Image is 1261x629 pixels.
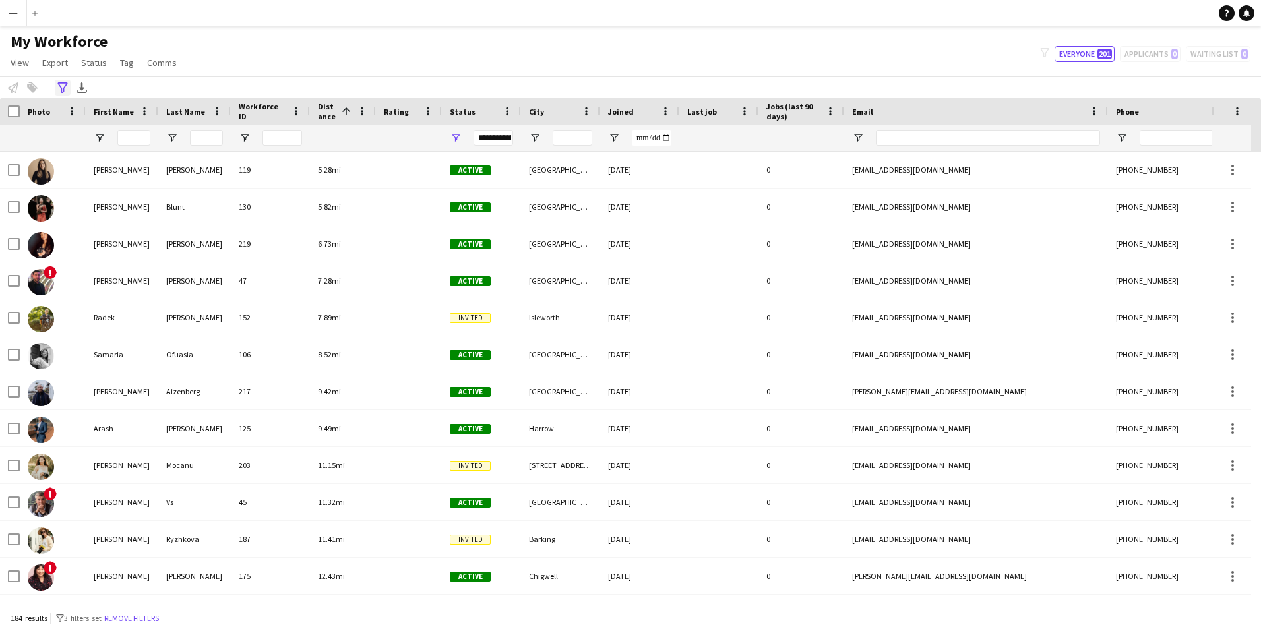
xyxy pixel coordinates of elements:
[239,132,251,144] button: Open Filter Menu
[450,461,491,471] span: Invited
[450,387,491,397] span: Active
[758,558,844,594] div: 0
[318,165,341,175] span: 5.28mi
[529,107,544,117] span: City
[1097,49,1112,59] span: 201
[450,498,491,508] span: Active
[758,152,844,188] div: 0
[318,102,336,121] span: Distance
[28,491,54,517] img: Edgar Vs
[521,225,600,262] div: [GEOGRAPHIC_DATA]
[521,521,600,557] div: Barking
[231,299,310,336] div: 152
[158,373,231,409] div: Aizenberg
[844,262,1108,299] div: [EMAIL_ADDRESS][DOMAIN_NAME]
[600,373,679,409] div: [DATE]
[318,571,345,581] span: 12.43mi
[231,521,310,557] div: 187
[28,306,54,332] img: Radek Dranikowski
[231,373,310,409] div: 217
[600,262,679,299] div: [DATE]
[600,225,679,262] div: [DATE]
[28,564,54,591] img: Susan Choi
[28,269,54,295] img: Michael Amoroso
[158,299,231,336] div: [PERSON_NAME]
[86,558,158,594] div: [PERSON_NAME]
[166,107,205,117] span: Last Name
[158,225,231,262] div: [PERSON_NAME]
[521,447,600,483] div: [STREET_ADDRESS]
[600,521,679,557] div: [DATE]
[44,266,57,279] span: !
[44,561,57,574] span: !
[158,336,231,373] div: Ofuasia
[142,54,182,71] a: Comms
[86,373,158,409] div: [PERSON_NAME]
[231,336,310,373] div: 106
[553,130,592,146] input: City Filter Input
[158,521,231,557] div: Ryzhkova
[28,380,54,406] img: Tom Aizenberg
[28,417,54,443] img: Arash Soltani
[844,373,1108,409] div: [PERSON_NAME][EMAIL_ADDRESS][DOMAIN_NAME]
[758,484,844,520] div: 0
[318,202,341,212] span: 5.82mi
[231,484,310,520] div: 45
[758,262,844,299] div: 0
[86,152,158,188] div: [PERSON_NAME]
[521,299,600,336] div: Isleworth
[608,132,620,144] button: Open Filter Menu
[844,410,1108,446] div: [EMAIL_ADDRESS][DOMAIN_NAME]
[844,299,1108,336] div: [EMAIL_ADDRESS][DOMAIN_NAME]
[1116,107,1139,117] span: Phone
[758,521,844,557] div: 0
[600,410,679,446] div: [DATE]
[74,80,90,96] app-action-btn: Export XLSX
[318,497,345,507] span: 11.32mi
[115,54,139,71] a: Tag
[86,189,158,225] div: [PERSON_NAME]
[844,225,1108,262] div: [EMAIL_ADDRESS][DOMAIN_NAME]
[758,225,844,262] div: 0
[521,373,600,409] div: [GEOGRAPHIC_DATA]
[94,132,106,144] button: Open Filter Menu
[28,107,50,117] span: Photo
[876,130,1100,146] input: Email Filter Input
[102,611,162,626] button: Remove filters
[608,107,634,117] span: Joined
[81,57,107,69] span: Status
[450,165,491,175] span: Active
[11,57,29,69] span: View
[450,535,491,545] span: Invited
[450,276,491,286] span: Active
[632,130,671,146] input: Joined Filter Input
[158,189,231,225] div: Blunt
[37,54,73,71] a: Export
[384,107,409,117] span: Rating
[231,410,310,446] div: 125
[758,410,844,446] div: 0
[231,447,310,483] div: 203
[86,262,158,299] div: [PERSON_NAME]
[758,299,844,336] div: 0
[450,350,491,360] span: Active
[450,107,476,117] span: Status
[231,225,310,262] div: 219
[44,487,57,500] span: !
[86,336,158,373] div: Samaria
[687,107,717,117] span: Last job
[844,152,1108,188] div: [EMAIL_ADDRESS][DOMAIN_NAME]
[166,132,178,144] button: Open Filter Menu
[231,558,310,594] div: 175
[318,386,341,396] span: 9.42mi
[521,152,600,188] div: [GEOGRAPHIC_DATA]
[28,527,54,554] img: Hanna Ryzhkova
[86,299,158,336] div: Radek
[318,239,341,249] span: 6.73mi
[28,343,54,369] img: Samaria Ofuasia
[239,102,286,121] span: Workforce ID
[450,132,462,144] button: Open Filter Menu
[318,313,341,322] span: 7.89mi
[86,225,158,262] div: [PERSON_NAME]
[231,262,310,299] div: 47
